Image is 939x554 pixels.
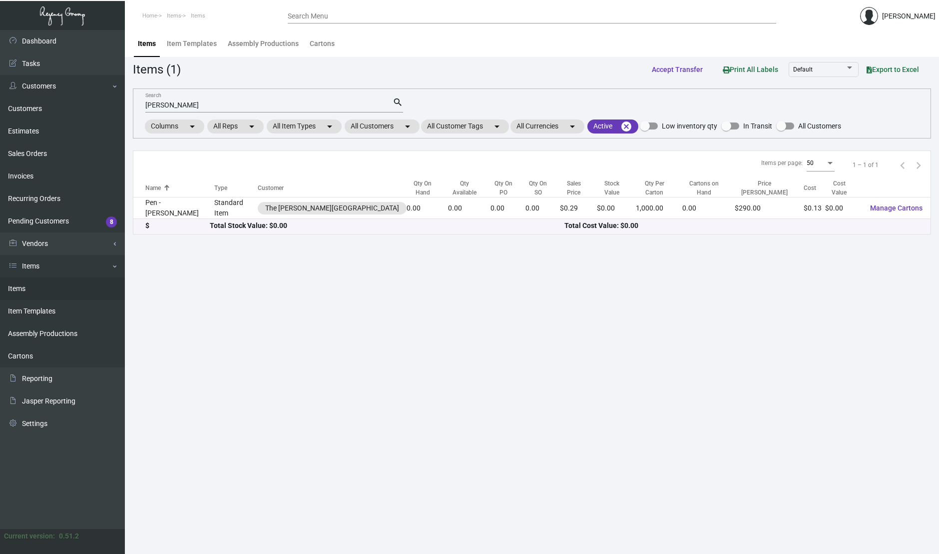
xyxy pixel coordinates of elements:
img: admin@bootstrapmaster.com [860,7,878,25]
div: The [PERSON_NAME][GEOGRAPHIC_DATA] [265,203,399,213]
td: $0.00 [597,197,636,219]
button: Next page [911,157,927,173]
div: $ [145,220,210,231]
span: Low inventory qty [662,120,717,132]
button: Manage Cartons [862,199,931,217]
mat-icon: arrow_drop_down [566,120,578,132]
div: Qty On PO [490,179,516,197]
div: Total Stock Value: $0.00 [210,220,564,231]
mat-chip: Columns [145,119,204,133]
div: 0.51.2 [59,531,79,541]
div: 1 – 1 of 1 [853,160,879,169]
mat-chip: All Customer Tags [421,119,509,133]
td: 0.00 [525,197,560,219]
div: Qty Per Carton [636,179,673,197]
td: 1,000.00 [636,197,682,219]
mat-select: Items per page: [807,160,835,167]
span: Items [191,12,205,19]
div: Type [214,183,257,192]
mat-icon: cancel [620,120,632,132]
div: Qty Available [448,179,490,197]
mat-icon: arrow_drop_down [402,120,414,132]
mat-chip: Active [587,119,638,133]
mat-icon: search [393,96,403,108]
span: Accept Transfer [652,65,703,73]
mat-icon: arrow_drop_down [186,120,198,132]
div: Assembly Productions [228,38,299,49]
span: Default [793,66,813,73]
button: Export to Excel [859,60,927,78]
button: Previous page [895,157,911,173]
td: 0.00 [407,197,448,219]
div: [PERSON_NAME] [882,11,936,21]
div: Cartons on Hand [682,179,726,197]
td: $290.00 [735,197,804,219]
button: Print All Labels [715,60,786,78]
span: In Transit [743,120,772,132]
mat-chip: All Item Types [267,119,342,133]
mat-icon: arrow_drop_down [324,120,336,132]
div: Cost [804,183,825,192]
td: 0.00 [490,197,525,219]
div: Cost Value [825,179,853,197]
div: Total Cost Value: $0.00 [564,220,919,231]
td: $0.00 [825,197,862,219]
mat-chip: All Customers [345,119,420,133]
div: Cost [804,183,816,192]
span: Print All Labels [723,65,778,73]
div: Item Templates [167,38,217,49]
mat-icon: arrow_drop_down [491,120,503,132]
span: Manage Cartons [870,204,923,212]
button: Accept Transfer [644,60,711,78]
div: Qty Per Carton [636,179,682,197]
div: Type [214,183,227,192]
mat-icon: arrow_drop_down [246,120,258,132]
span: 50 [807,159,814,166]
span: All Customers [798,120,841,132]
td: 0.00 [448,197,490,219]
div: Sales Price [560,179,588,197]
div: Qty On PO [490,179,525,197]
div: Cartons [310,38,335,49]
td: 0.00 [682,197,735,219]
div: Qty On Hand [407,179,439,197]
div: Items (1) [133,60,181,78]
div: Stock Value [597,179,636,197]
span: Items [167,12,181,19]
div: Items per page: [761,158,803,167]
div: Sales Price [560,179,597,197]
div: Name [145,183,214,192]
th: Customer [258,179,407,197]
div: Qty On Hand [407,179,448,197]
td: Pen - [PERSON_NAME] [133,197,214,219]
td: Standard Item [214,197,257,219]
div: Name [145,183,161,192]
div: Current version: [4,531,55,541]
div: Qty Available [448,179,481,197]
td: $0.29 [560,197,597,219]
div: Stock Value [597,179,627,197]
span: Export to Excel [867,65,919,73]
mat-chip: All Currencies [510,119,584,133]
td: $0.13 [804,197,825,219]
div: Qty On SO [525,179,560,197]
div: Price [PERSON_NAME] [735,179,795,197]
div: Price [PERSON_NAME] [735,179,804,197]
div: Qty On SO [525,179,551,197]
mat-chip: All Reps [207,119,264,133]
div: Cost Value [825,179,862,197]
div: Cartons on Hand [682,179,735,197]
span: Home [142,12,157,19]
div: Items [138,38,156,49]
